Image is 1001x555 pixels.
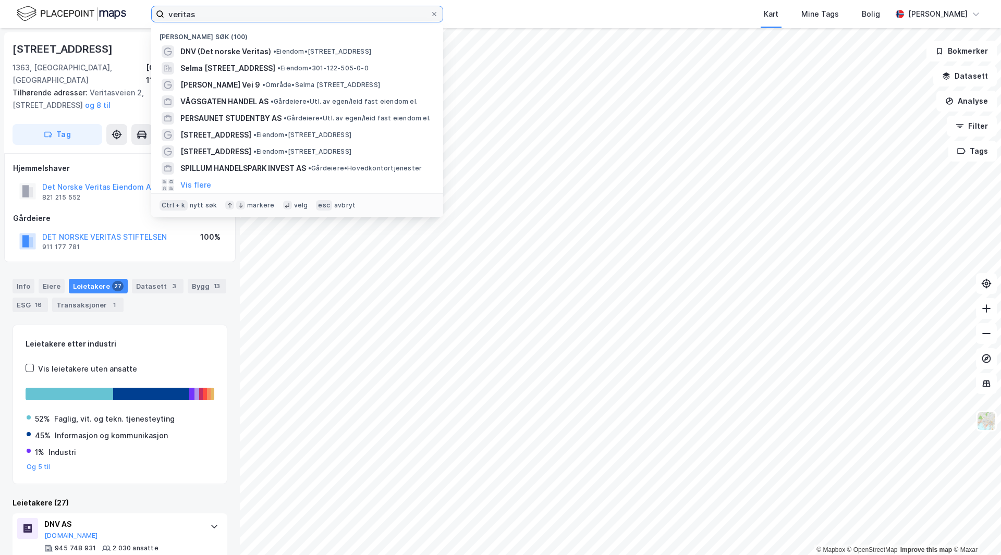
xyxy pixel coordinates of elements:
div: Bolig [862,8,880,20]
span: Eiendom • [STREET_ADDRESS] [253,147,351,156]
div: Datasett [132,279,184,293]
span: • [273,47,276,55]
span: Eiendom • [STREET_ADDRESS] [273,47,371,56]
span: • [262,81,265,89]
span: • [277,64,280,72]
div: 2 030 ansatte [113,544,158,552]
div: 45% [35,429,51,442]
div: 1363, [GEOGRAPHIC_DATA], [GEOGRAPHIC_DATA] [13,61,146,87]
div: Informasjon og kommunikasjon [55,429,168,442]
div: velg [294,201,308,209]
div: 821 215 552 [42,193,80,202]
a: OpenStreetMap [847,546,898,553]
div: 13 [212,281,222,291]
span: [STREET_ADDRESS] [180,129,251,141]
div: 1% [35,446,44,459]
div: DNV AS [44,518,200,531]
div: 27 [112,281,124,291]
span: • [253,147,257,155]
div: [PERSON_NAME] søk (100) [151,24,443,43]
span: SPILLUM HANDELSPARK INVEST AS [180,162,306,175]
span: • [271,97,274,105]
div: 911 177 781 [42,243,80,251]
img: logo.f888ab2527a4732fd821a326f86c7f29.svg [17,5,126,23]
div: Hjemmelshaver [13,162,227,175]
span: PERSAUNET STUDENTBY AS [180,112,282,125]
span: • [284,114,287,122]
div: Mine Tags [801,8,839,20]
span: [PERSON_NAME] Vei 9 [180,79,260,91]
div: Leietakere (27) [13,497,227,509]
div: 945 748 931 [55,544,96,552]
div: Bygg [188,279,226,293]
div: 1 [109,300,119,310]
button: Filter [947,116,997,137]
div: Kart [764,8,778,20]
span: Gårdeiere • Utl. av egen/leid fast eiendom el. [284,114,431,122]
div: nytt søk [190,201,217,209]
span: Gårdeiere • Utl. av egen/leid fast eiendom el. [271,97,418,106]
iframe: Chat Widget [949,505,1001,555]
div: markere [247,201,274,209]
div: Veritasveien 2, [STREET_ADDRESS] [13,87,219,112]
img: Z [976,411,996,431]
span: • [308,164,311,172]
div: Industri [48,446,76,459]
div: [STREET_ADDRESS] [13,41,115,57]
div: [GEOGRAPHIC_DATA], 11/1140 [146,61,227,87]
button: Bokmerker [926,41,997,61]
div: 16 [33,300,44,310]
div: Vis leietakere uten ansatte [38,363,137,375]
div: Info [13,279,34,293]
button: Datasett [933,66,997,87]
div: Faglig, vit. og tekn. tjenesteyting [54,413,175,425]
a: Improve this map [900,546,952,553]
button: Tags [948,141,997,162]
input: Søk på adresse, matrikkel, gårdeiere, leietakere eller personer [164,6,430,22]
div: avbryt [334,201,356,209]
span: Gårdeiere • Hovedkontortjenester [308,164,422,172]
div: 100% [200,231,221,243]
span: Område • Selma [STREET_ADDRESS] [262,81,380,89]
div: 3 [169,281,179,291]
button: Vis flere [180,179,211,191]
span: [STREET_ADDRESS] [180,145,251,158]
div: Gårdeiere [13,212,227,225]
div: esc [316,200,332,211]
span: Selma [STREET_ADDRESS] [180,62,275,75]
div: [PERSON_NAME] [908,8,968,20]
button: Analyse [936,91,997,112]
div: Ctrl + k [160,200,188,211]
div: 52% [35,413,50,425]
div: Leietakere etter industri [26,338,214,350]
button: Tag [13,124,102,145]
button: [DOMAIN_NAME] [44,532,98,540]
span: DNV (Det norske Veritas) [180,45,271,58]
span: VÅGSGATEN HANDEL AS [180,95,268,108]
span: Eiendom • [STREET_ADDRESS] [253,131,351,139]
div: Leietakere [69,279,128,293]
div: Kontrollprogram for chat [949,505,1001,555]
div: ESG [13,298,48,312]
span: Tilhørende adresser: [13,88,90,97]
div: Transaksjoner [52,298,124,312]
button: Og 5 til [27,463,51,471]
span: • [253,131,257,139]
span: Eiendom • 301-122-505-0-0 [277,64,369,72]
div: Eiere [39,279,65,293]
a: Mapbox [816,546,845,553]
